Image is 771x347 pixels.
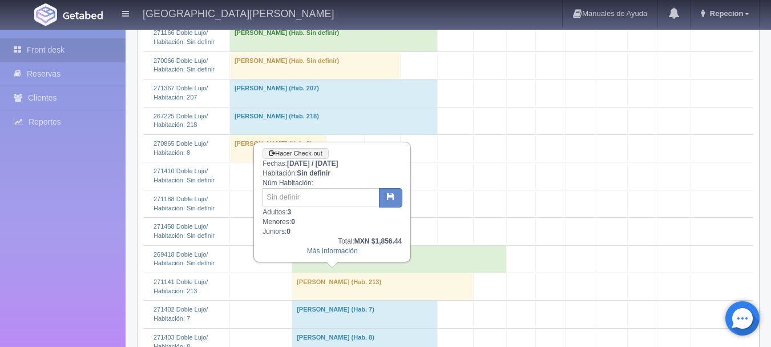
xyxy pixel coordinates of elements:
[287,159,338,167] b: [DATE] / [DATE]
[292,273,474,301] td: [PERSON_NAME] (Hab. 213)
[288,208,292,216] b: 3
[154,306,208,322] a: 271402 Doble Lujo/Habitación: 7
[707,9,744,18] span: Repecion
[286,228,290,236] b: 0
[154,223,215,239] a: 271458 Doble Lujo/Habitación: Sin definir
[154,113,208,129] a: 267225 Doble Lujo/Habitación: 218
[154,251,215,267] a: 269418 Doble Lujo/Habitación: Sin definir
[63,11,103,19] img: Getabed
[307,247,358,255] a: Más Información
[154,196,215,212] a: 271188 Doble Lujo/Habitación: Sin definir
[291,218,295,226] b: 0
[229,24,437,51] td: [PERSON_NAME] (Hab. Sin definir)
[143,6,334,20] h4: [GEOGRAPHIC_DATA][PERSON_NAME]
[229,107,437,134] td: [PERSON_NAME] (Hab. 218)
[229,79,437,107] td: [PERSON_NAME] (Hab. 207)
[154,85,208,101] a: 271367 Doble Lujo/Habitación: 207
[263,237,402,246] div: Total:
[263,148,329,159] a: Hacer Check-out
[292,301,438,328] td: [PERSON_NAME] (Hab. 7)
[154,278,208,294] a: 271141 Doble Lujo/Habitación: 213
[154,140,208,156] a: 270865 Doble Lujo/Habitación: 8
[229,134,326,162] td: [PERSON_NAME] (Hab. 8)
[154,167,215,184] a: 271410 Doble Lujo/Habitación: Sin definir
[34,3,57,26] img: Getabed
[354,237,402,245] b: MXN $1,856.44
[154,57,215,73] a: 270066 Doble Lujo/Habitación: Sin definir
[255,143,410,261] div: Fechas: Habitación: Núm Habitación: Adultos: Menores: Juniors:
[263,188,380,206] input: Sin definir
[297,169,330,177] b: Sin definir
[229,51,400,79] td: [PERSON_NAME] (Hab. Sin definir)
